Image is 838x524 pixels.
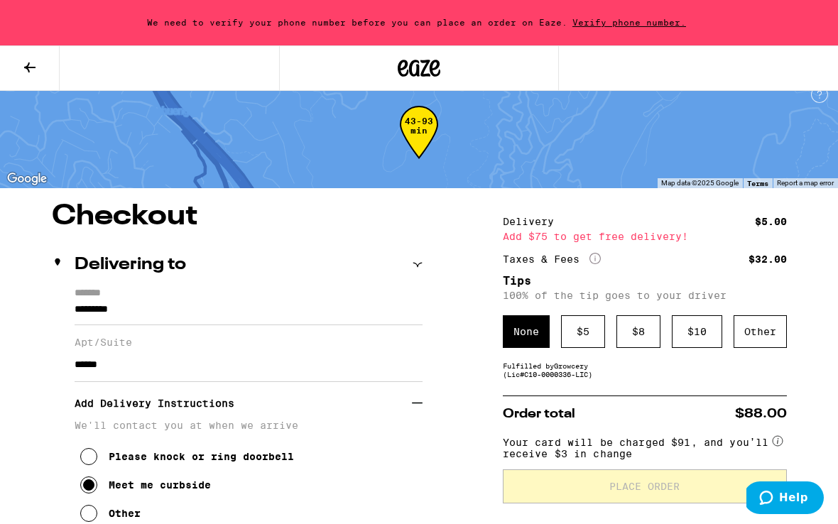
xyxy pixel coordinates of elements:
[75,420,423,431] p: We'll contact you at when we arrive
[735,408,787,420] span: $88.00
[400,116,438,170] div: 43-93 min
[567,18,691,27] span: Verify phone number.
[80,471,211,499] button: Meet me curbside
[503,275,787,287] h5: Tips
[75,387,412,420] h3: Add Delivery Instructions
[109,451,294,462] div: Please knock or ring doorbell
[503,315,550,348] div: None
[503,432,770,459] span: Your card will be charged $91, and you’ll receive $3 in change
[561,315,605,348] div: $ 5
[503,231,787,241] div: Add $75 to get free delivery!
[503,469,787,503] button: Place Order
[734,315,787,348] div: Other
[147,18,567,27] span: We need to verify your phone number before you can place an order on Eaze.
[109,479,211,491] div: Meet me curbside
[4,170,50,188] a: Open this area in Google Maps (opens a new window)
[755,217,787,226] div: $5.00
[109,508,141,519] div: Other
[661,179,739,187] span: Map data ©2025 Google
[503,253,601,266] div: Taxes & Fees
[80,442,294,471] button: Please knock or ring doorbell
[52,202,423,231] h1: Checkout
[747,179,768,187] a: Terms
[616,315,660,348] div: $ 8
[777,179,834,187] a: Report a map error
[75,256,186,273] h2: Delivering to
[75,337,423,348] label: Apt/Suite
[503,361,787,378] div: Fulfilled by Growcery (Lic# C10-0000336-LIC )
[503,408,575,420] span: Order total
[672,315,722,348] div: $ 10
[609,481,680,491] span: Place Order
[749,254,787,264] div: $32.00
[4,170,50,188] img: Google
[503,217,564,226] div: Delivery
[746,481,824,517] iframe: Opens a widget where you can find more information
[503,290,787,301] p: 100% of the tip goes to your driver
